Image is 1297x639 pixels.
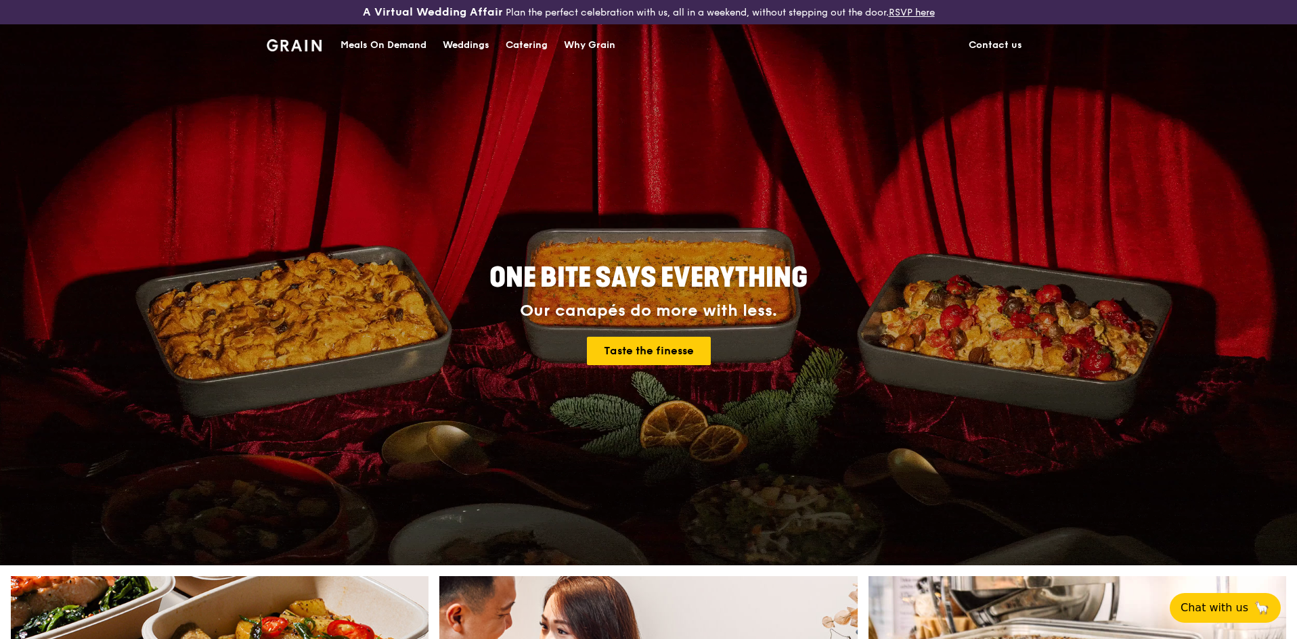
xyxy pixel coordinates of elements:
[443,25,489,66] div: Weddings
[1254,600,1270,616] span: 🦙
[556,25,623,66] a: Why Grain
[435,25,498,66] a: Weddings
[587,337,711,365] a: Taste the finesse
[564,25,615,66] div: Why Grain
[889,7,935,18] a: RSVP here
[489,262,808,294] span: ONE BITE SAYS EVERYTHING
[267,39,322,51] img: Grain
[498,25,556,66] a: Catering
[405,302,892,321] div: Our canapés do more with less.
[1170,593,1281,623] button: Chat with us🦙
[267,24,322,64] a: GrainGrain
[506,25,548,66] div: Catering
[1181,600,1248,616] span: Chat with us
[961,25,1030,66] a: Contact us
[259,5,1038,19] div: Plan the perfect celebration with us, all in a weekend, without stepping out the door.
[363,5,503,19] h3: A Virtual Wedding Affair
[340,25,426,66] div: Meals On Demand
